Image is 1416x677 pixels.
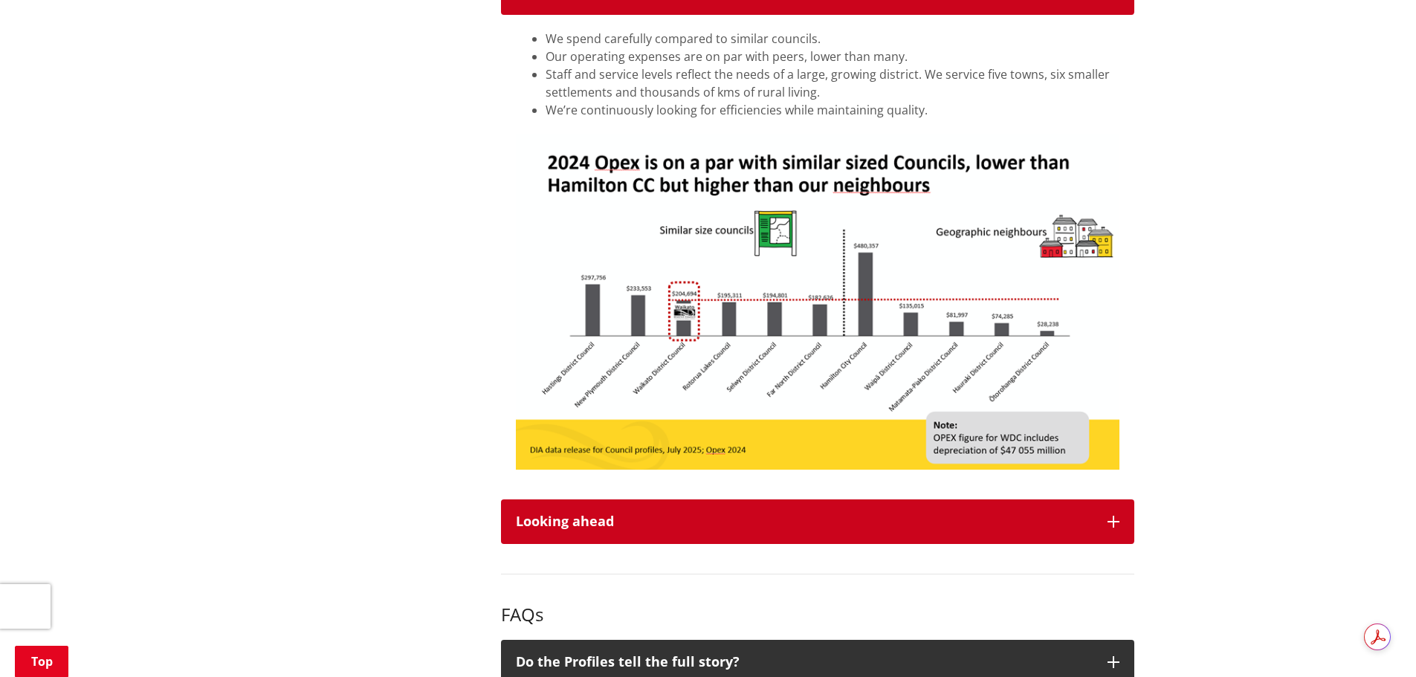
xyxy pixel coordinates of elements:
h3: FAQs [501,604,1134,626]
li: We’re continuously looking for efficiencies while maintaining quality. [546,101,1119,119]
iframe: Messenger Launcher [1348,615,1401,668]
a: Top [15,646,68,677]
img: WDC Opex 2024 [516,134,1119,470]
div: Looking ahead [516,514,1093,529]
li: Our operating expenses are on par with peers, lower than many. [546,48,1119,65]
button: Looking ahead [501,499,1134,544]
li: Staff and service levels reflect the needs of a large, growing district. We service five towns, s... [546,65,1119,101]
div: Do the Profiles tell the full story? [516,655,1093,670]
li: We spend carefully compared to similar councils. [546,30,1119,48]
